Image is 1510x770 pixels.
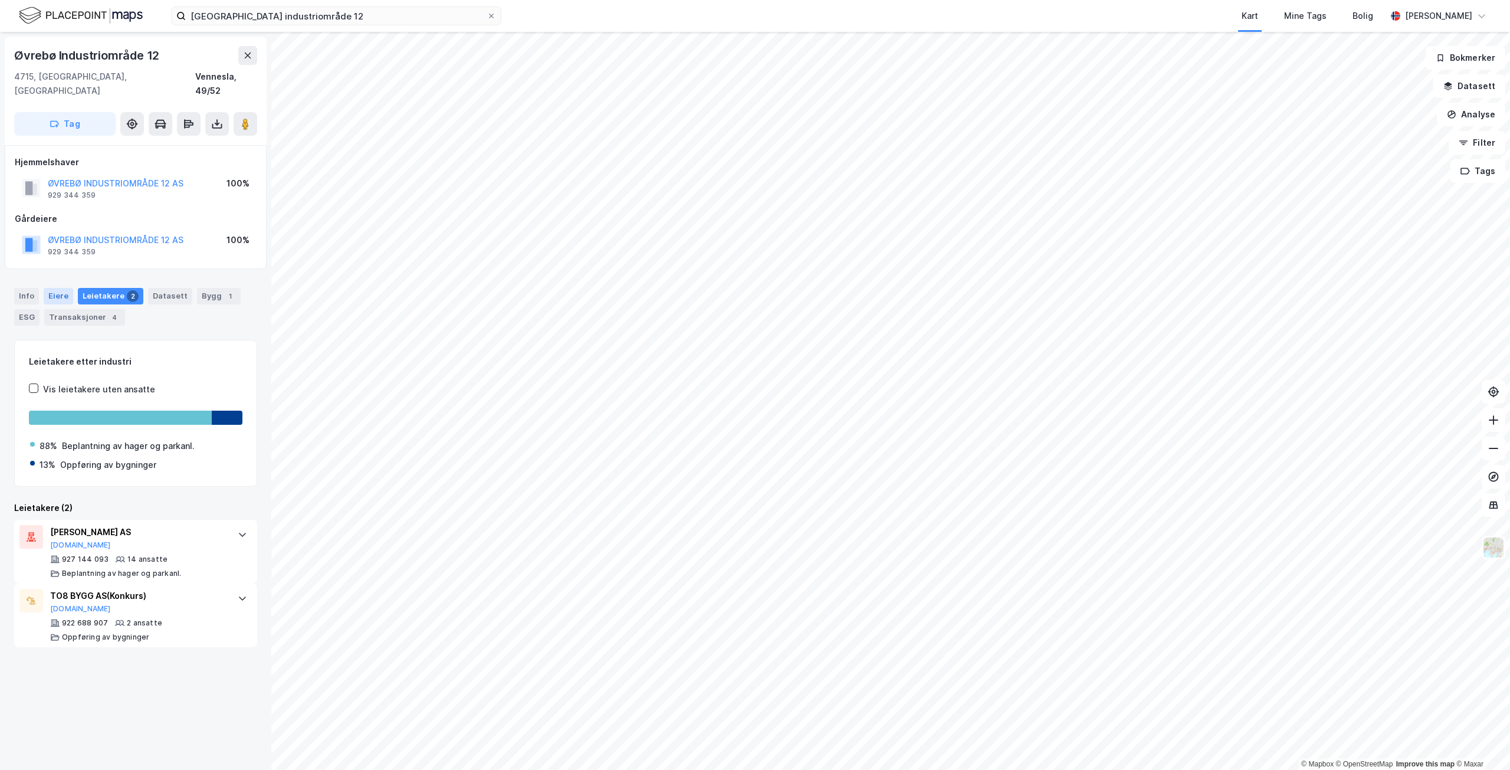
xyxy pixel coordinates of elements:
[48,247,96,257] div: 929 344 359
[224,290,236,302] div: 1
[1437,103,1505,126] button: Analyse
[62,569,181,578] div: Beplantning av hager og parkanl.
[1396,760,1455,768] a: Improve this map
[197,288,241,304] div: Bygg
[14,46,162,65] div: Øvrebø Industriområde 12
[62,618,108,628] div: 922 688 907
[148,288,192,304] div: Datasett
[127,555,168,564] div: 14 ansatte
[1433,74,1505,98] button: Datasett
[1284,9,1327,23] div: Mine Tags
[1451,713,1510,770] div: Kontrollprogram for chat
[43,382,155,397] div: Vis leietakere uten ansatte
[14,501,257,515] div: Leietakere (2)
[1336,760,1393,768] a: OpenStreetMap
[1301,760,1334,768] a: Mapbox
[50,525,226,539] div: [PERSON_NAME] AS
[226,233,250,247] div: 100%
[19,5,143,26] img: logo.f888ab2527a4732fd821a326f86c7f29.svg
[14,288,39,304] div: Info
[1450,159,1505,183] button: Tags
[1242,9,1258,23] div: Kart
[127,290,139,302] div: 2
[62,555,109,564] div: 927 144 093
[1353,9,1373,23] div: Bolig
[40,439,57,453] div: 88%
[1451,713,1510,770] iframe: Chat Widget
[50,604,111,614] button: [DOMAIN_NAME]
[40,458,55,472] div: 13%
[14,70,195,98] div: 4715, [GEOGRAPHIC_DATA], [GEOGRAPHIC_DATA]
[15,155,257,169] div: Hjemmelshaver
[44,288,73,304] div: Eiere
[1426,46,1505,70] button: Bokmerker
[78,288,143,304] div: Leietakere
[226,176,250,191] div: 100%
[60,458,156,472] div: Oppføring av bygninger
[1482,536,1505,559] img: Z
[62,633,149,642] div: Oppføring av bygninger
[1449,131,1505,155] button: Filter
[14,112,116,136] button: Tag
[186,7,487,25] input: Søk på adresse, matrikkel, gårdeiere, leietakere eller personer
[15,212,257,226] div: Gårdeiere
[109,312,120,323] div: 4
[50,589,226,603] div: TO8 BYGG AS (Konkurs)
[48,191,96,200] div: 929 344 359
[1405,9,1472,23] div: [PERSON_NAME]
[14,309,40,326] div: ESG
[50,540,111,550] button: [DOMAIN_NAME]
[44,309,125,326] div: Transaksjoner
[195,70,257,98] div: Vennesla, 49/52
[62,439,195,453] div: Beplantning av hager og parkanl.
[127,618,162,628] div: 2 ansatte
[29,355,242,369] div: Leietakere etter industri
